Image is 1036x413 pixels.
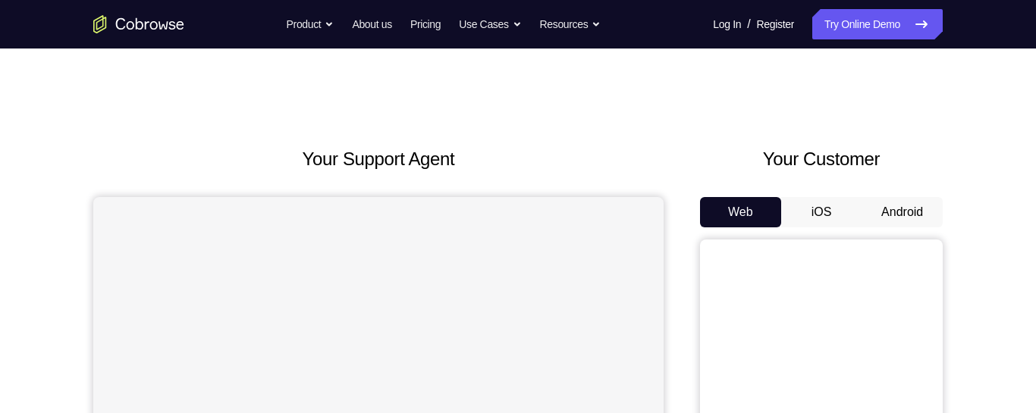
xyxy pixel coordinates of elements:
button: Use Cases [459,9,521,39]
a: Try Online Demo [812,9,943,39]
a: Register [757,9,794,39]
button: Android [862,197,943,227]
h2: Your Support Agent [93,145,664,173]
a: About us [352,9,391,39]
button: Web [700,197,781,227]
a: Pricing [410,9,441,39]
button: Resources [540,9,601,39]
span: / [747,15,750,33]
button: Product [287,9,334,39]
button: iOS [781,197,862,227]
a: Log In [713,9,741,39]
h2: Your Customer [700,145,943,173]
a: Go to the home page [93,15,184,33]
